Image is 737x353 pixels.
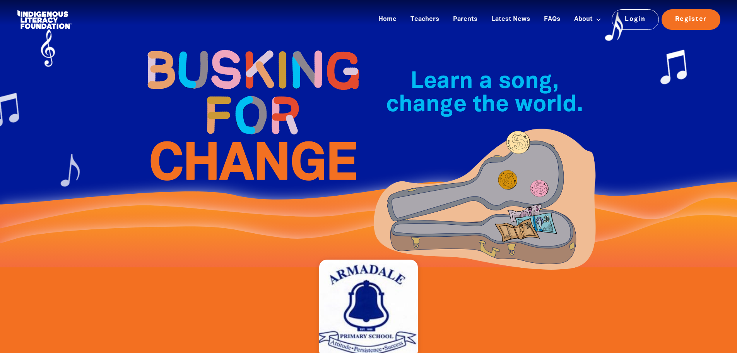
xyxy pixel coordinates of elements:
a: Parents [448,13,482,26]
a: About [569,13,606,26]
a: Register [662,9,720,29]
a: Login [612,9,659,29]
a: Latest News [487,13,535,26]
a: FAQs [539,13,565,26]
span: Learn a song, change the world. [386,71,583,116]
a: Teachers [406,13,444,26]
a: Home [374,13,401,26]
